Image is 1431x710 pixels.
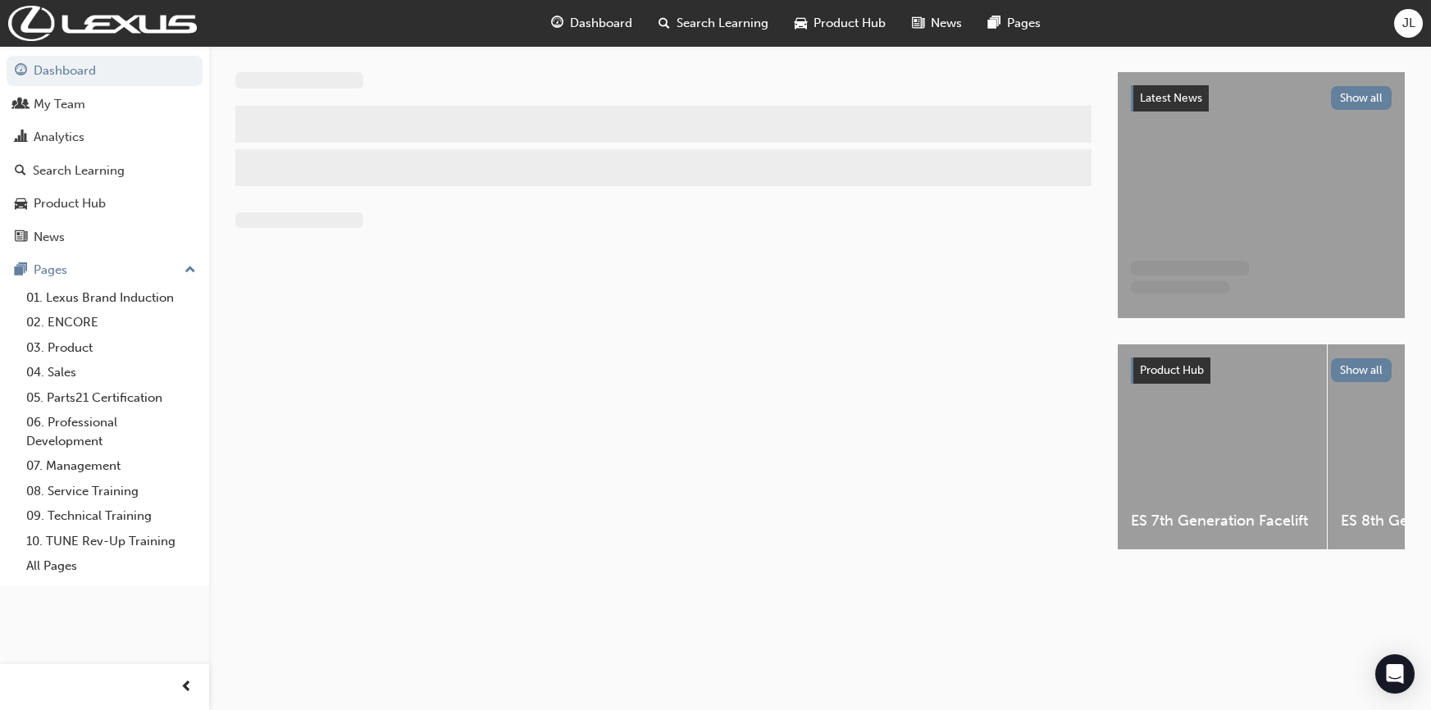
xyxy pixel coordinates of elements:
a: Analytics [7,122,203,152]
a: Dashboard [7,56,203,86]
a: pages-iconPages [975,7,1054,40]
a: 01. Lexus Brand Induction [20,285,203,311]
button: DashboardMy TeamAnalyticsSearch LearningProduct HubNews [7,52,203,255]
a: 06. Professional Development [20,410,203,453]
button: Pages [7,255,203,285]
a: 02. ENCORE [20,310,203,335]
span: Product Hub [813,14,886,33]
span: guage-icon [551,13,563,34]
a: news-iconNews [899,7,975,40]
a: search-iconSearch Learning [645,7,782,40]
a: 08. Service Training [20,479,203,504]
a: News [7,222,203,253]
span: guage-icon [15,64,27,79]
div: Search Learning [33,162,125,180]
span: search-icon [659,13,670,34]
span: chart-icon [15,130,27,145]
span: Product Hub [1140,363,1204,377]
div: Pages [34,261,67,280]
a: My Team [7,89,203,120]
a: All Pages [20,553,203,579]
a: ES 7th Generation Facelift [1118,344,1327,549]
a: Search Learning [7,156,203,186]
a: 09. Technical Training [20,503,203,529]
a: 07. Management [20,453,203,479]
div: Analytics [34,128,84,147]
button: JL [1394,9,1423,38]
button: Show all [1331,86,1392,110]
div: Product Hub [34,194,106,213]
span: car-icon [15,197,27,212]
a: Latest NewsShow all [1131,85,1392,112]
span: news-icon [912,13,924,34]
div: My Team [34,95,85,114]
a: 10. TUNE Rev-Up Training [20,529,203,554]
span: people-icon [15,98,27,112]
div: Open Intercom Messenger [1375,654,1415,694]
a: Product Hub [7,189,203,219]
span: Dashboard [570,14,632,33]
a: 04. Sales [20,360,203,385]
a: 03. Product [20,335,203,361]
span: Latest News [1140,91,1202,105]
span: car-icon [795,13,807,34]
span: ES 7th Generation Facelift [1131,512,1314,530]
span: pages-icon [15,263,27,278]
a: car-iconProduct Hub [782,7,899,40]
span: search-icon [15,164,26,179]
a: Product HubShow all [1131,357,1392,384]
span: JL [1402,14,1415,33]
img: Trak [8,6,197,41]
span: prev-icon [180,677,193,698]
span: news-icon [15,230,27,245]
span: up-icon [185,260,196,281]
button: Show all [1331,358,1392,382]
span: News [931,14,962,33]
span: Search Learning [677,14,768,33]
span: pages-icon [988,13,1000,34]
span: Pages [1007,14,1041,33]
div: News [34,228,65,247]
a: 05. Parts21 Certification [20,385,203,411]
a: guage-iconDashboard [538,7,645,40]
